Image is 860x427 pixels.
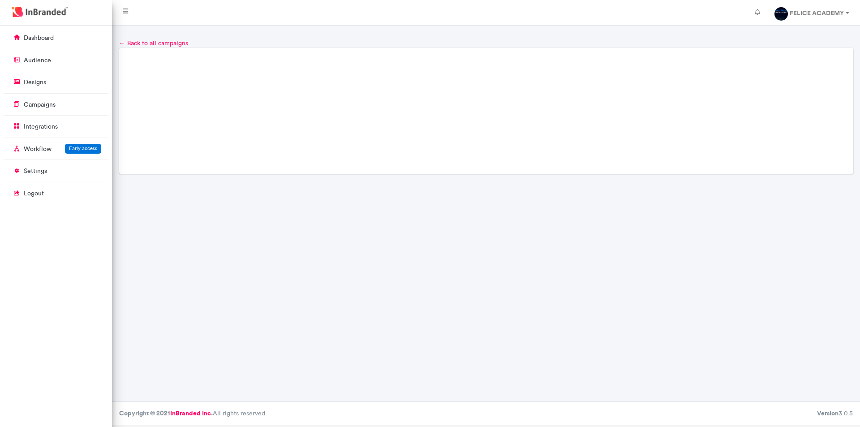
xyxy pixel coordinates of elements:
[4,118,108,135] a: integrations
[4,96,108,113] a: campaigns
[24,189,44,198] p: logout
[4,52,108,69] a: audience
[817,409,853,418] div: 3.0.5
[24,56,51,65] p: audience
[24,122,58,131] p: integrations
[767,4,856,22] a: FELICE ACADEMY
[24,100,56,109] p: campaigns
[170,409,211,417] a: InBranded Inc
[774,7,788,21] img: profile dp
[790,9,844,17] strong: FELICE ACADEMY
[24,34,54,43] p: dashboard
[24,145,52,154] p: Workflow
[119,39,188,47] a: ← Back to all campaigns
[69,145,97,151] span: Early access
[24,167,47,176] p: settings
[4,140,108,157] a: WorkflowEarly access
[4,29,108,46] a: dashboard
[4,73,108,91] a: designs
[9,4,70,19] img: InBranded Logo
[119,409,213,417] strong: Copyright © 2021 .
[112,401,860,425] footer: All rights reserved.
[4,162,108,179] a: settings
[24,78,46,87] p: designs
[817,409,838,417] b: Version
